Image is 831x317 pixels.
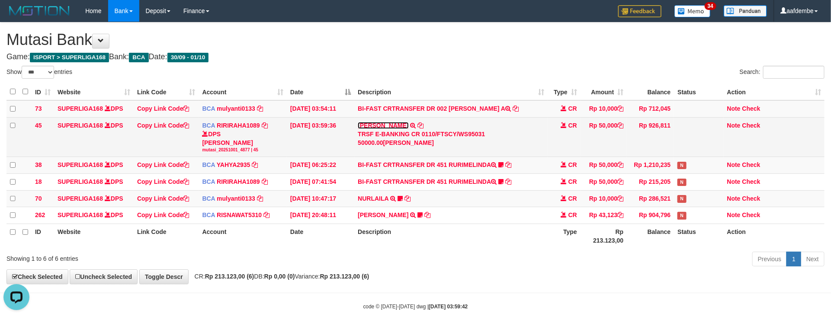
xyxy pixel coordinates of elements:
[763,66,825,79] input: Search:
[137,178,189,185] a: Copy Link Code
[6,4,72,17] img: MOTION_logo.png
[568,161,577,168] span: CR
[137,122,189,129] a: Copy Link Code
[205,273,254,280] strong: Rp 213.123,00 (6)
[568,122,577,129] span: CR
[217,195,255,202] a: mulyanti0133
[202,130,284,153] div: DPS [PERSON_NAME]
[257,195,263,202] a: Copy mulyanti0133 to clipboard
[617,161,623,168] a: Copy Rp 50,000 to clipboard
[3,3,29,29] button: Open LiveChat chat widget
[54,117,134,157] td: DPS
[674,83,723,100] th: Status
[617,195,623,202] a: Copy Rp 10,000 to clipboard
[627,100,674,117] td: Rp 712,045
[35,178,42,185] span: 18
[257,105,263,112] a: Copy mulyanti0133 to clipboard
[742,178,760,185] a: Check
[6,53,825,61] h4: Game: Bank: Date:
[354,224,548,249] th: Description
[581,173,627,190] td: Rp 50,000
[742,161,760,168] a: Check
[786,252,801,266] a: 1
[287,207,354,224] td: [DATE] 20:48:11
[358,211,408,218] a: [PERSON_NAME]
[617,178,623,185] a: Copy Rp 50,000 to clipboard
[548,83,581,100] th: Type: activate to sort column ascending
[740,66,825,79] label: Search:
[54,190,134,207] td: DPS
[202,122,215,129] span: BCA
[568,195,577,202] span: CR
[627,157,674,173] td: Rp 1,210,235
[677,195,686,202] span: Has Note
[677,162,686,169] span: Has Note
[617,211,623,218] a: Copy Rp 43,123 to clipboard
[724,224,825,249] th: Action
[705,2,716,10] span: 34
[199,224,287,249] th: Account
[30,53,109,62] span: ISPORT > SUPERLIGA168
[134,224,199,249] th: Link Code
[724,5,767,17] img: panduan.png
[617,105,623,112] a: Copy Rp 10,000 to clipboard
[674,5,711,17] img: Button%20Memo.svg
[727,161,741,168] a: Note
[627,224,674,249] th: Balance
[32,224,54,249] th: ID
[137,211,189,218] a: Copy Link Code
[568,211,577,218] span: CR
[199,83,287,100] th: Account: activate to sort column ascending
[358,122,408,129] a: [PERSON_NAME]
[217,161,250,168] a: YAHYA2935
[727,122,741,129] a: Note
[418,122,424,129] a: Copy MIKO SITIAWAN ZAKA to clipboard
[252,161,258,168] a: Copy YAHYA2935 to clipboard
[167,53,209,62] span: 30/09 - 01/10
[674,224,723,249] th: Status
[6,269,68,284] a: Check Selected
[354,157,548,173] td: BI-FAST CRTRANSFER DR 451 RURIMELINDA
[287,224,354,249] th: Date
[581,100,627,117] td: Rp 10,000
[58,195,103,202] a: SUPERLIGA168
[627,117,674,157] td: Rp 926,811
[6,31,825,48] h1: Mutasi Bank
[287,190,354,207] td: [DATE] 10:47:17
[354,100,548,117] td: BI-FAST CRTRANSFER DR 002 [PERSON_NAME] A
[54,83,134,100] th: Website: activate to sort column ascending
[54,173,134,190] td: DPS
[263,211,270,218] a: Copy RISNAWAT5310 to clipboard
[54,224,134,249] th: Website
[358,130,544,147] div: TRSF E-BANKING CR 0110/FTSCY/WS95031 50000.00[PERSON_NAME]
[287,117,354,157] td: [DATE] 03:59:36
[742,122,760,129] a: Check
[627,83,674,100] th: Balance
[581,224,627,249] th: Rp 213.123,00
[137,105,189,112] a: Copy Link Code
[35,105,42,112] span: 73
[505,178,511,185] a: Copy BI-FAST CRTRANSFER DR 451 RURIMELINDA to clipboard
[217,105,255,112] a: mulyanti0133
[58,211,103,218] a: SUPERLIGA168
[724,83,825,100] th: Action: activate to sort column ascending
[32,83,54,100] th: ID: activate to sort column ascending
[22,66,54,79] select: Showentries
[581,83,627,100] th: Amount: activate to sort column ascending
[505,161,511,168] a: Copy BI-FAST CRTRANSFER DR 451 RURIMELINDA to clipboard
[202,147,284,153] div: mutasi_20251001_4877 | 45
[742,195,760,202] a: Check
[35,195,42,202] span: 70
[677,212,686,219] span: Has Note
[627,207,674,224] td: Rp 904,796
[742,105,760,112] a: Check
[262,122,268,129] a: Copy RIRIRAHA1089 to clipboard
[6,251,340,263] div: Showing 1 to 6 of 6 entries
[801,252,825,266] a: Next
[627,173,674,190] td: Rp 215,205
[217,211,262,218] a: RISNAWAT5310
[70,269,138,284] a: Uncheck Selected
[513,105,519,112] a: Copy BI-FAST CRTRANSFER DR 002 MUHAMMAD RIDSILA A to clipboard
[137,161,189,168] a: Copy Link Code
[618,5,661,17] img: Feedback.jpg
